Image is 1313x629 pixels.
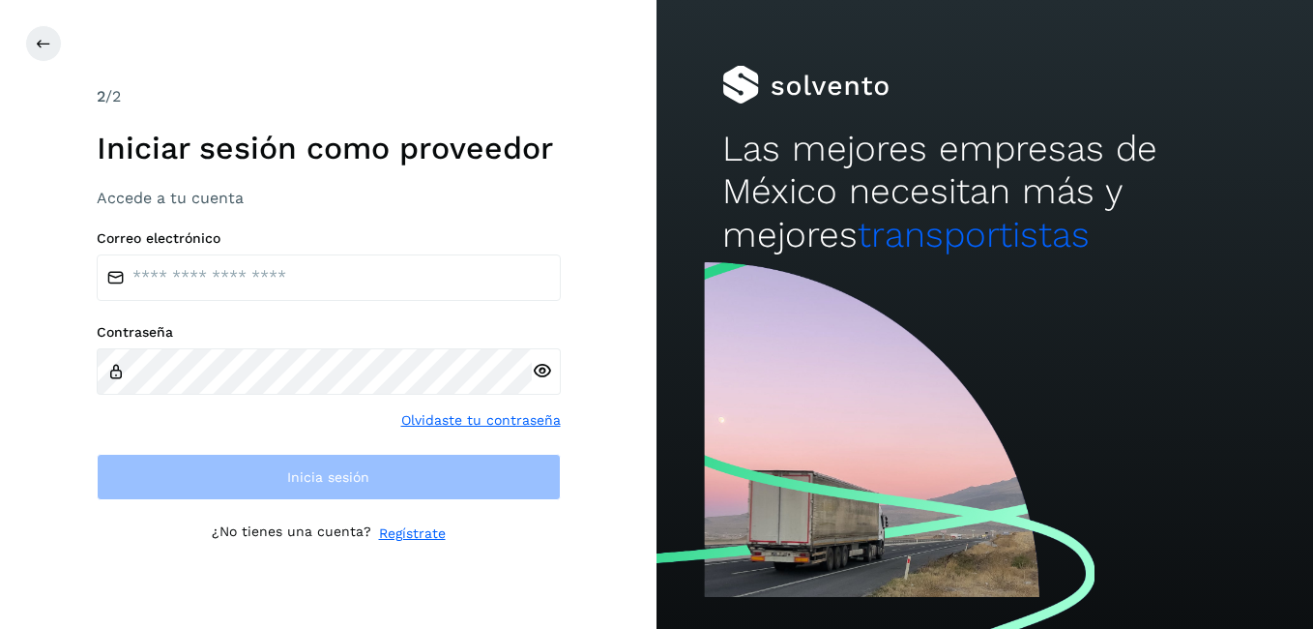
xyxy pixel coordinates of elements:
[97,324,561,341] label: Contraseña
[401,410,561,431] a: Olvidaste tu contraseña
[97,189,561,207] h3: Accede a tu cuenta
[97,85,561,108] div: /2
[212,524,371,544] p: ¿No tienes una cuenta?
[97,87,105,105] span: 2
[97,454,561,500] button: Inicia sesión
[287,470,369,484] span: Inicia sesión
[97,230,561,247] label: Correo electrónico
[722,128,1247,256] h2: Las mejores empresas de México necesitan más y mejores
[379,524,446,544] a: Regístrate
[858,214,1090,255] span: transportistas
[97,130,561,166] h1: Iniciar sesión como proveedor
